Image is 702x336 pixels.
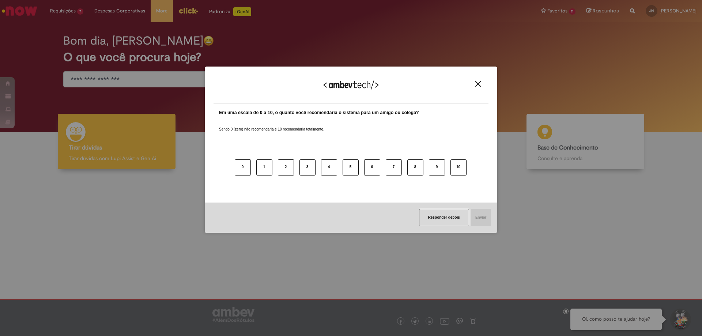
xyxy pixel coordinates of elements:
[386,159,402,175] button: 7
[429,159,445,175] button: 9
[299,159,316,175] button: 3
[407,159,423,175] button: 8
[473,81,483,87] button: Close
[450,159,467,175] button: 10
[321,159,337,175] button: 4
[364,159,380,175] button: 6
[235,159,251,175] button: 0
[324,80,378,90] img: Logo Ambevtech
[256,159,272,175] button: 1
[475,81,481,87] img: Close
[219,118,324,132] label: Sendo 0 (zero) não recomendaria e 10 recomendaria totalmente.
[278,159,294,175] button: 2
[419,209,469,226] button: Responder depois
[343,159,359,175] button: 5
[219,109,419,116] label: Em uma escala de 0 a 10, o quanto você recomendaria o sistema para um amigo ou colega?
